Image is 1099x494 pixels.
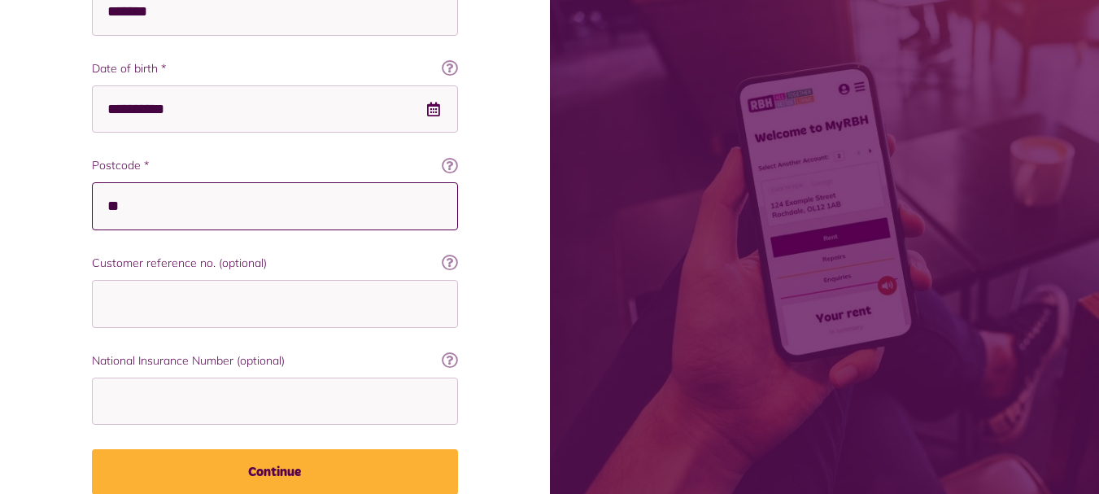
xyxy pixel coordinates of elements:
label: Date of birth * [92,60,458,77]
input: Use the arrow keys to pick a date [92,85,458,133]
label: Postcode * [92,157,458,174]
label: National Insurance Number (optional) [92,352,458,369]
label: Customer reference no. (optional) [92,255,458,272]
